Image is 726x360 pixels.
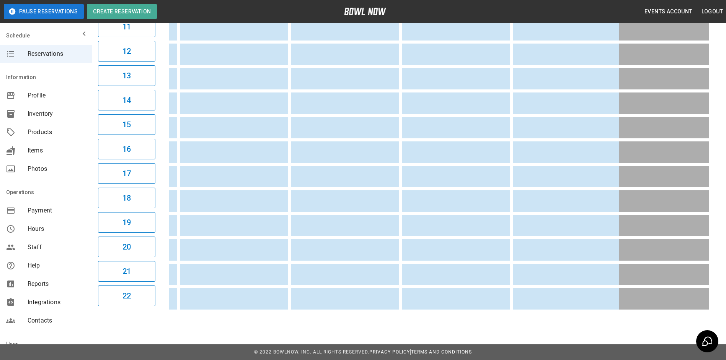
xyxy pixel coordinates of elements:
span: Products [28,128,86,137]
button: 17 [98,163,155,184]
button: 13 [98,65,155,86]
h6: 14 [122,94,131,106]
button: 14 [98,90,155,110]
button: 22 [98,285,155,306]
button: Pause Reservations [4,4,84,19]
span: Profile [28,91,86,100]
span: Items [28,146,86,155]
button: 21 [98,261,155,282]
h6: 11 [122,21,131,33]
span: Help [28,261,86,270]
h6: 16 [122,143,131,155]
button: 15 [98,114,155,135]
a: Terms and Conditions [411,349,472,355]
span: Reservations [28,49,86,58]
span: © 2022 BowlNow, Inc. All Rights Reserved. [254,349,369,355]
button: 18 [98,188,155,208]
h6: 19 [122,216,131,229]
h6: 13 [122,70,131,82]
button: 20 [98,237,155,257]
button: 11 [98,16,155,37]
span: Integrations [28,298,86,307]
span: Staff [28,243,86,252]
span: Photos [28,164,86,174]
button: Logout [698,5,726,19]
h6: 20 [122,241,131,253]
span: Hours [28,224,86,234]
a: Privacy Policy [369,349,410,355]
span: Inventory [28,109,86,118]
button: Events Account [641,5,695,19]
button: 16 [98,139,155,159]
h6: 12 [122,45,131,57]
button: Create Reservation [87,4,157,19]
h6: 21 [122,265,131,277]
button: 19 [98,212,155,233]
h6: 15 [122,118,131,131]
h6: 17 [122,167,131,180]
span: Contacts [28,316,86,325]
h6: 22 [122,290,131,302]
img: logo [344,8,386,15]
button: 12 [98,41,155,62]
span: Payment [28,206,86,215]
span: Reports [28,279,86,289]
h6: 18 [122,192,131,204]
